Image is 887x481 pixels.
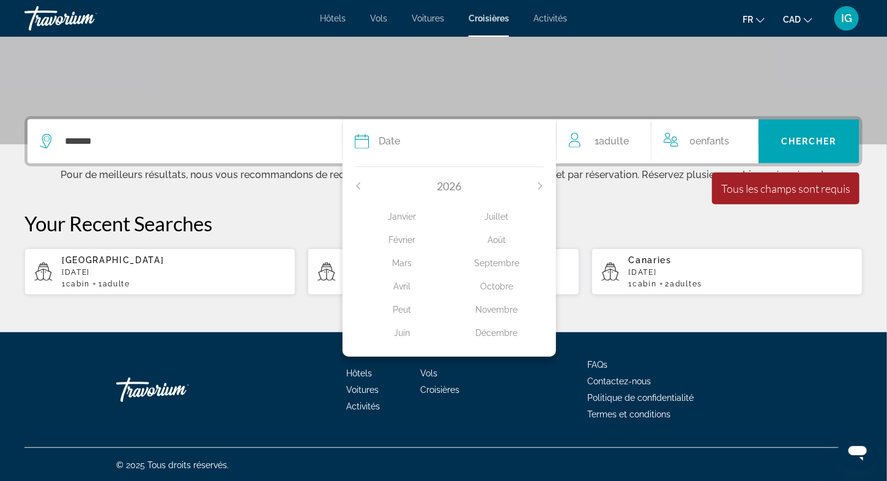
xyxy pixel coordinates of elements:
[450,275,544,298] button: Octobre
[450,275,544,297] div: Octobre
[450,298,544,321] button: Novembre
[783,15,801,24] span: CAD
[666,280,702,288] span: 2
[98,280,130,288] span: 1
[355,252,450,275] button: Mars
[633,280,656,288] span: cabin
[347,368,373,378] a: Hôtels
[355,205,450,228] button: Janvier
[355,275,450,298] button: Avril
[355,252,450,274] div: Mars
[308,248,579,296] button: [US_STATE][DATE]1cabin2Adultes
[557,119,759,163] button: Travelers: 1 adult, 0 children
[62,268,286,277] p: [DATE]
[469,13,509,23] a: Croisières
[450,299,544,321] div: Novembre
[841,12,852,24] span: IG
[629,255,672,265] span: Canaries
[595,133,629,150] span: 1
[24,211,863,236] p: Your Recent Searches
[412,13,444,23] a: Voitures
[450,252,544,274] div: Septembre
[450,322,544,344] div: Décembre
[450,206,544,228] div: Juillet
[450,252,544,275] button: Septembre
[838,432,877,471] iframe: Bouton de lancement de la fenêtre de messagerie
[421,385,460,395] a: Croisières
[62,280,90,288] span: 1
[450,205,544,228] button: Juillet
[781,136,837,146] span: Chercher
[670,280,702,288] span: Adultes
[24,248,295,296] button: [GEOGRAPHIC_DATA][DATE]1cabin1Adulte
[24,2,147,34] a: Travorium
[116,460,229,470] span: © 2025 Tous droits réservés.
[533,13,567,23] a: Activités
[24,166,863,181] p: Pour de meilleurs résultats, nous vous recommandons de rechercher un maximum de 4 occupants à la ...
[450,228,544,252] button: Août
[536,182,544,190] button: Next month
[347,401,380,411] a: Activités
[587,360,607,370] a: FAQs
[355,322,450,344] div: Juin
[347,385,379,395] a: Voitures
[355,119,544,163] button: DatePrevious month2026Next monthJanvierFévrierMarsAvrilPeutJuinJuilletAoûtSeptembreOctobreNovembr...
[831,6,863,31] button: User Menu
[355,298,450,321] button: Peut
[370,13,387,23] a: Vols
[743,10,765,28] button: Change language
[103,280,130,288] span: Adulte
[587,409,670,419] a: Termes et conditions
[116,371,239,408] a: Travorium
[355,229,450,251] div: Février
[629,268,853,277] p: [DATE]
[689,133,729,150] span: 0
[355,299,450,321] div: Peut
[355,206,450,228] div: Janvier
[587,376,651,386] a: Contactez-nous
[28,119,859,163] div: Search widget
[355,228,450,252] button: Février
[355,275,450,297] div: Avril
[599,135,629,147] span: Adulte
[450,321,544,345] button: Décembre
[450,229,544,251] div: Août
[696,135,729,147] span: Enfants
[759,119,859,163] button: Chercher
[592,248,863,296] button: Canaries[DATE]1cabin2Adultes
[437,179,462,193] span: 2026
[743,15,753,24] span: fr
[421,368,438,378] a: Vols
[721,182,850,195] div: Tous les champs sont requis
[355,182,362,190] button: Previous month
[379,133,400,150] span: Date
[783,10,812,28] button: Change currency
[320,13,346,23] a: Hôtels
[587,393,694,403] a: Politique de confidentialité
[355,321,450,345] button: Juin
[62,255,165,265] span: [GEOGRAPHIC_DATA]
[66,280,90,288] span: cabin
[629,280,657,288] span: 1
